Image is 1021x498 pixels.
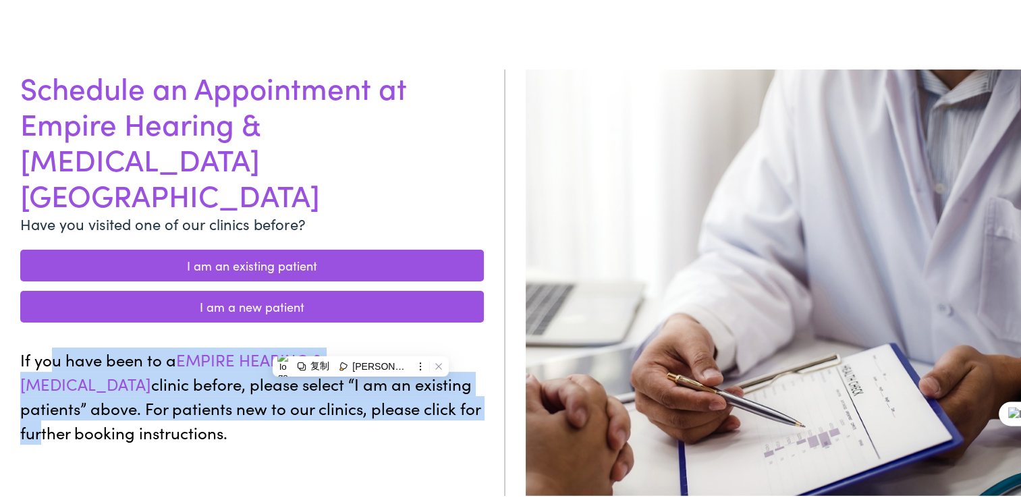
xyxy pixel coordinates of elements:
h1: Schedule an Appointment at Empire Hearing & [MEDICAL_DATA] [GEOGRAPHIC_DATA] [20,67,484,209]
a: I am a new patient [20,288,484,320]
p: Have you visited one of our clinics before? [20,210,484,232]
p: If you have been to a clinic before, please select “I am an existing patients” above. For patient... [20,345,484,442]
a: I am an existing patient [20,247,484,279]
span: EMPIRE HEARING & [MEDICAL_DATA] [20,345,323,392]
